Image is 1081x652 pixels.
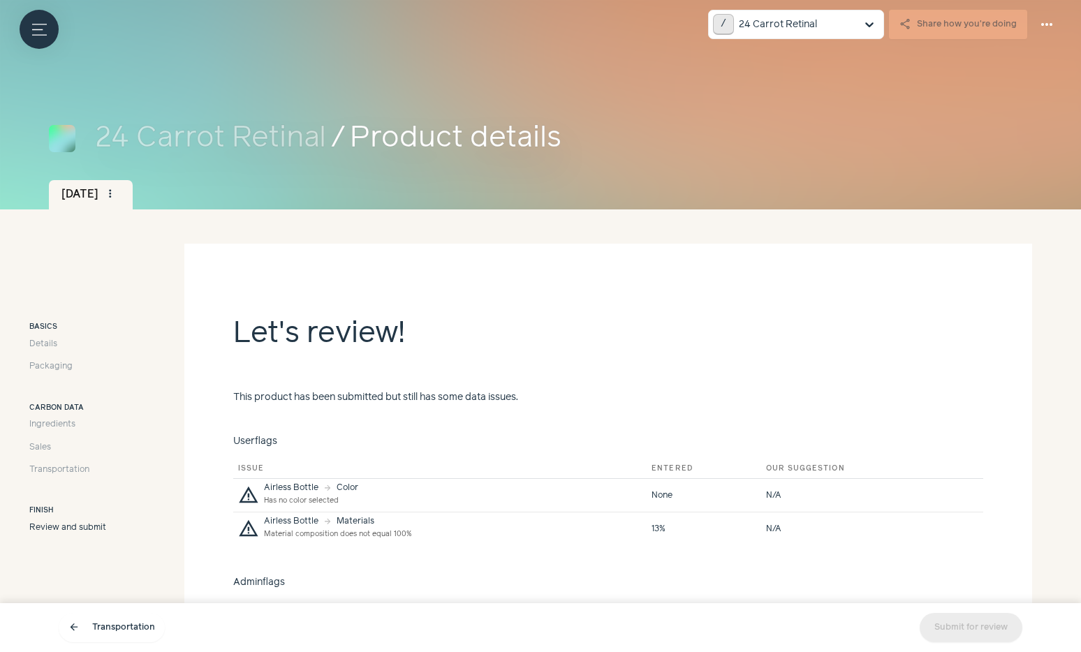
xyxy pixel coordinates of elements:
span: Details [29,338,57,350]
h3: User flags [233,434,983,449]
a: arrow_back Transportation [59,613,165,642]
button: more_vert [101,184,120,204]
a: Review and submit [29,521,106,534]
td: 13% [647,512,761,546]
a: Sales [29,441,106,454]
span: Packaging [29,360,73,373]
div: Material composition does not equal 100% [264,528,411,541]
span: / [331,117,345,161]
div: Airless Bottle [264,484,318,492]
a: Details [29,338,106,350]
th: Entered [647,459,761,479]
h3: Finish [29,505,106,517]
a: 24 Carrot Retinal [95,117,326,161]
span: Sales [29,441,51,454]
span: arrow_forward [323,517,332,526]
span: Transportation [29,464,89,476]
h3: Admin flags [233,575,983,590]
div: N/A [766,489,956,502]
div: Has no color selected [264,495,358,507]
span: more_horiz [1038,16,1055,33]
h2: Let's review! [233,312,983,385]
h3: Carbon data [29,403,106,414]
td: None [647,479,761,512]
th: Issue [233,459,647,479]
div: [DATE] [49,180,133,209]
div: Materials [337,517,374,526]
div: Color [337,484,358,492]
span: arrow_back [68,622,80,633]
p: This product has been submitted but still has some data issues. [233,390,642,405]
span: Product details [350,117,1032,161]
th: Our suggestion [803,600,965,620]
span: warning [238,485,259,506]
span: warning [238,519,259,540]
h3: Basics [29,322,106,333]
a: Ingredients [29,418,106,431]
div: Airless Bottle [264,517,318,526]
button: more_horiz [1032,10,1061,39]
div: N/A [766,523,956,535]
span: Ingredients [29,418,75,431]
a: Transportation [29,464,106,476]
th: Our suggestion [761,459,961,479]
th: Issue [233,600,649,620]
img: 24 Carrot Retinal [49,125,75,151]
a: Packaging [29,360,106,373]
th: Current value [649,600,803,620]
span: more_vert [104,188,117,200]
kbd: / [713,14,735,36]
span: arrow_forward [323,484,332,492]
